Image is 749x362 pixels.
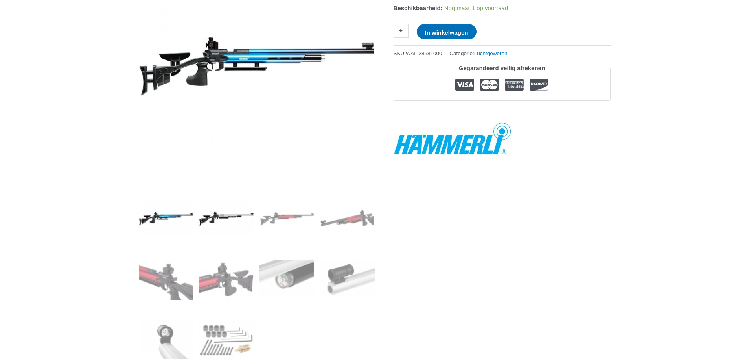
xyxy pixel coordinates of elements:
[259,191,314,246] img: Hammerli AR20 Pro - Afbeelding 3
[399,27,403,35] font: +
[320,191,375,246] img: Hammerli AR20 Pro - Afbeelding 4
[394,24,409,38] a: +
[259,252,314,306] img: Hammerli AR20 Pro - Afbeelding 7
[394,50,406,56] font: SKU:
[199,191,254,246] img: Hammerli AR20 Pro - Afbeelding 2
[139,252,193,306] img: Hammerli AR20 Pro - Afbeelding 5
[449,50,474,56] font: Categorie:
[320,252,375,306] img: Hammerli AR20 Pro - Afbeelding 8
[406,50,442,56] font: WAL.28581000
[459,65,545,71] font: Gegarandeerd veilig afrekenen
[394,122,512,155] a: Hämmerli
[394,5,443,11] font: Beschikbaarheid:
[139,191,193,246] img: Hämmerli AR20 Pro
[444,5,508,11] font: Nog maar 1 op voorraad
[394,107,611,116] iframe: Customer reviews powered by Trustpilot
[199,252,254,306] img: Hammerli AR20 Pro - Afbeelding 6
[474,50,508,56] a: Luchtgeweren
[417,24,477,39] button: In winkelwagen
[425,29,468,35] font: In winkelwagen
